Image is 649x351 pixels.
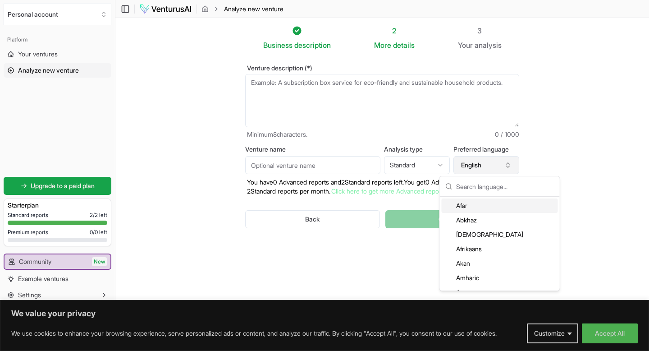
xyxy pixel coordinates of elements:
label: Venture description (*) [245,65,519,71]
button: Customize [527,323,578,343]
span: More [374,40,391,51]
span: analysis [475,41,502,50]
span: Community [19,257,51,266]
a: Example ventures [4,272,111,286]
span: Example ventures [18,274,69,283]
span: New [92,257,107,266]
span: Settings [18,291,41,300]
div: 2 [374,25,415,36]
input: Optional venture name [245,156,380,174]
span: Standard reports [8,212,48,219]
input: Search language... [456,176,554,196]
label: Analysis type [384,146,450,152]
span: Upgrade to a paid plan [31,181,95,190]
div: Amharic [442,271,558,285]
div: Afrikaans [442,242,558,256]
nav: breadcrumb [201,5,283,14]
span: Analyze new venture [18,66,79,75]
button: Back [245,210,380,228]
div: Afar [442,199,558,213]
span: Premium reports [8,229,48,236]
span: Business [263,40,293,51]
div: Platform [4,32,111,47]
span: 0 / 1000 [495,130,519,139]
span: description [294,41,331,50]
span: Your [458,40,473,51]
h3: Starter plan [8,201,107,210]
button: Select an organization [4,4,111,25]
p: We use cookies to enhance your browsing experience, serve personalized ads or content, and analyz... [11,328,497,339]
img: logo [139,4,192,14]
p: You have 0 Advanced reports and 2 Standard reports left. Y ou get 0 Advanced reports and 2 Standa... [245,178,519,196]
div: Abkhaz [442,213,558,227]
div: Akan [442,256,558,271]
button: English [453,156,519,174]
span: 0 / 0 left [90,229,107,236]
a: Your ventures [4,47,111,61]
div: [DEMOGRAPHIC_DATA] [442,227,558,242]
span: Analyze new venture [224,5,283,14]
div: 3 [458,25,502,36]
a: CommunityNew [5,254,110,269]
span: details [393,41,415,50]
span: Minimum 8 characters. [247,130,307,139]
span: Your ventures [18,50,58,59]
a: Analyze new venture [4,63,111,78]
button: Accept All [582,323,638,343]
p: We value your privacy [11,308,638,319]
label: Preferred language [453,146,519,152]
a: Click here to get more Advanced reports. [331,187,448,195]
span: 2 / 2 left [90,212,107,219]
div: Aragonese [442,285,558,300]
label: Venture name [245,146,380,152]
a: Upgrade to a paid plan [4,177,111,195]
button: Settings [4,288,111,302]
